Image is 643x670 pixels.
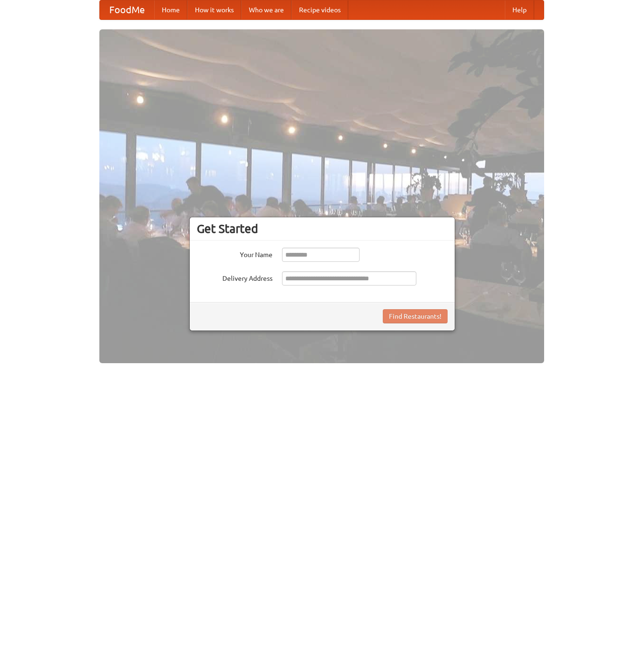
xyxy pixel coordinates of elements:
[197,248,273,259] label: Your Name
[187,0,241,19] a: How it works
[505,0,534,19] a: Help
[154,0,187,19] a: Home
[241,0,291,19] a: Who we are
[291,0,348,19] a: Recipe videos
[197,222,448,236] h3: Get Started
[100,0,154,19] a: FoodMe
[383,309,448,323] button: Find Restaurants!
[197,271,273,283] label: Delivery Address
